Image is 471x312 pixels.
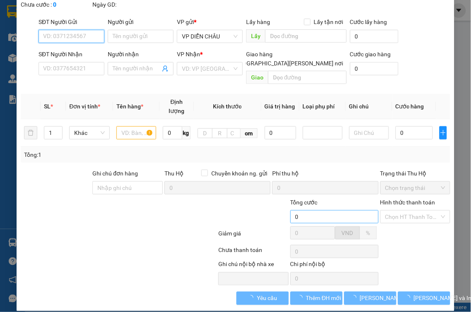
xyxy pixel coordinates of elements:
button: plus [440,126,447,139]
span: Giá trị hàng [265,103,295,110]
div: SĐT Người Nhận [39,50,104,59]
b: 0 [53,1,56,8]
div: Phí thu hộ [272,169,378,181]
input: Cước giao hàng [350,62,399,75]
span: Chuyển khoản ng. gửi [208,169,271,178]
span: Lấy tận nơi [311,17,347,26]
input: C [227,128,241,138]
input: Ghi chú đơn hàng [92,181,163,194]
div: Ghi chú nội bộ nhà xe [218,260,289,272]
span: Chọn trạng thái [385,182,446,194]
span: Giao [246,71,268,84]
input: VD: Bàn, Ghế [116,126,156,139]
span: cm [241,128,257,138]
span: loading [297,295,306,301]
div: Trạng thái Thu Hộ [380,169,451,178]
span: VP DIỄN CHÂU [182,30,238,43]
span: % [366,230,370,236]
div: Người gửi [108,17,174,26]
button: Yêu cầu [237,292,289,305]
span: SL [44,103,51,110]
input: Dọc đường [268,71,347,84]
span: loading [405,295,414,301]
span: [GEOGRAPHIC_DATA][PERSON_NAME] nơi [230,59,347,68]
span: [PERSON_NAME] đổi [360,294,413,303]
span: Yêu cầu [257,294,277,303]
div: Chi phí nội bộ [290,260,379,272]
div: Giảm giá [217,229,290,243]
label: Ghi chú đơn hàng [92,170,138,177]
span: loading [351,295,360,301]
div: VP gửi [177,17,243,26]
span: Cước hàng [396,103,424,110]
div: Chưa thanh toán [217,245,290,260]
span: user-add [162,65,169,72]
button: [PERSON_NAME] đổi [344,292,396,305]
span: VP Nhận [177,51,200,58]
button: Thêm ĐH mới [290,292,343,305]
div: Tổng: 1 [24,150,183,159]
th: Ghi chú [346,94,392,119]
label: Hình thức thanh toán [380,199,435,206]
span: Thêm ĐH mới [306,294,341,303]
span: Kích thước [213,103,242,110]
span: Giao hàng [246,51,273,58]
span: plus [440,130,447,136]
div: Người nhận [108,50,174,59]
span: Khác [74,127,104,139]
span: Tổng cước [290,199,318,206]
label: Cước lấy hàng [350,19,387,25]
div: SĐT Người Gửi [39,17,104,26]
span: kg [182,126,191,139]
span: Định lượng [169,98,185,114]
input: D [198,128,213,138]
th: Loại phụ phí [300,94,346,119]
label: Cước giao hàng [350,51,391,58]
span: Tên hàng [116,103,143,110]
span: Lấy hàng [246,19,270,25]
span: VND [342,230,353,236]
input: R [212,128,227,138]
button: delete [24,126,37,139]
button: [PERSON_NAME] và In [398,292,450,305]
input: Cước lấy hàng [350,30,399,43]
input: Dọc đường [265,29,347,43]
span: Thu Hộ [164,170,184,177]
span: Đơn vị tính [69,103,100,110]
span: Lấy [246,29,265,43]
span: loading [248,295,257,301]
input: Ghi Chú [349,126,389,139]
